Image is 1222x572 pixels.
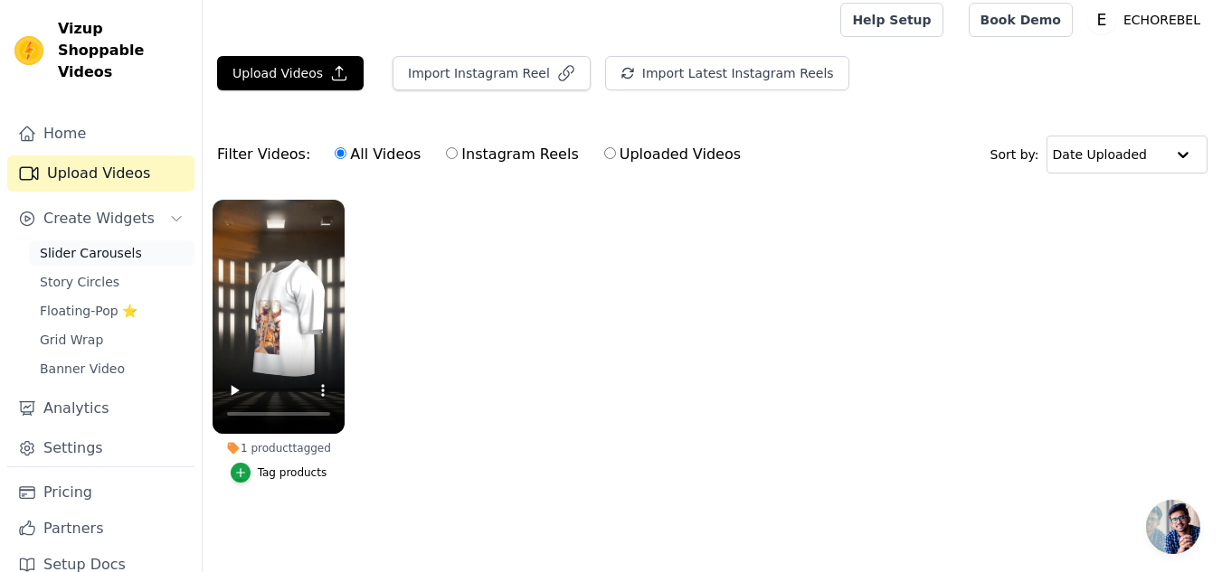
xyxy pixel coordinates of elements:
[217,134,751,175] div: Filter Videos:
[1097,11,1107,29] text: E
[40,244,142,262] span: Slider Carousels
[7,155,194,192] a: Upload Videos
[1087,4,1208,36] button: E ECHOREBEL
[29,356,194,381] a: Banner Video
[7,430,194,466] a: Settings
[840,3,943,37] a: Help Setup
[58,18,187,83] span: Vizup Shoppable Videos
[1146,500,1200,554] a: Open chat
[7,511,194,547] a: Partners
[29,269,194,295] a: Story Circles
[213,441,345,455] div: 1 product tagged
[604,147,616,159] input: Uploaded Videos
[446,147,458,159] input: Instagram Reels
[231,463,327,483] button: Tag products
[14,36,43,65] img: Vizup
[29,298,194,324] a: Floating-Pop ⭐
[7,390,194,427] a: Analytics
[29,327,194,352] a: Grid Wrap
[393,56,591,90] button: Import Instagram Reel
[334,143,422,166] label: All Videos
[40,360,125,378] span: Banner Video
[43,208,155,230] span: Create Widgets
[7,474,194,511] a: Pricing
[603,143,742,166] label: Uploaded Videos
[40,302,137,320] span: Floating-Pop ⭐
[335,147,346,159] input: All Videos
[40,331,103,349] span: Grid Wrap
[29,240,194,266] a: Slider Carousels
[969,3,1073,37] a: Book Demo
[990,136,1208,173] div: Sort by:
[445,143,579,166] label: Instagram Reels
[605,56,849,90] button: Import Latest Instagram Reels
[1116,4,1208,36] p: ECHOREBEL
[217,56,364,90] button: Upload Videos
[7,116,194,152] a: Home
[258,465,327,480] div: Tag products
[40,273,119,291] span: Story Circles
[7,201,194,237] button: Create Widgets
